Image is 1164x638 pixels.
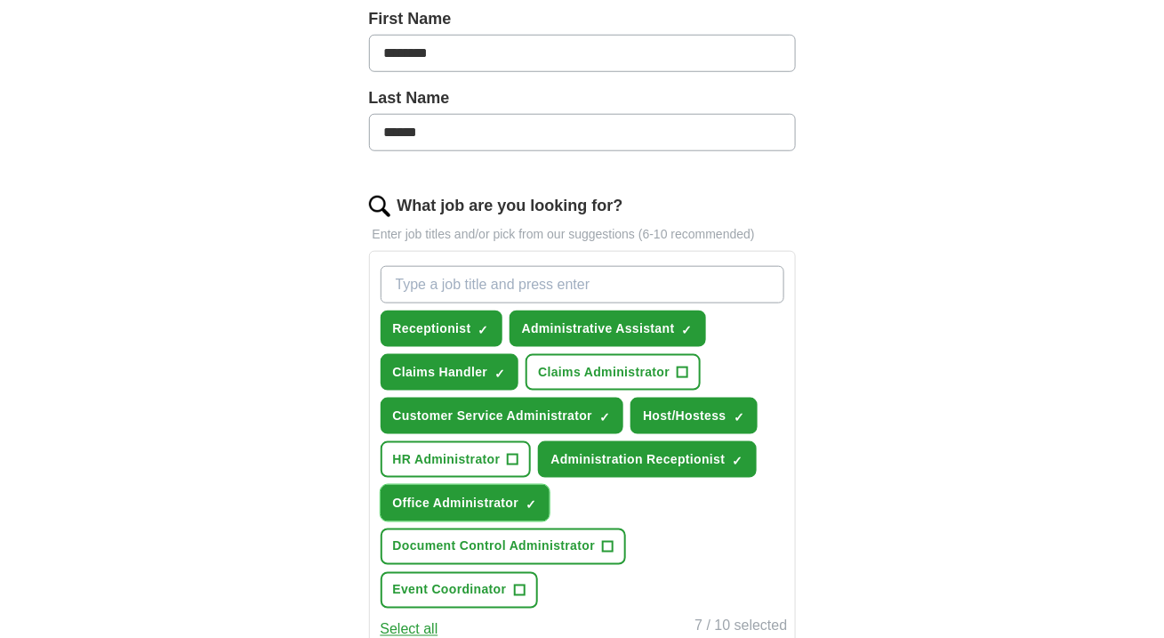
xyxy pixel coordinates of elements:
span: ✓ [682,323,693,337]
button: Customer Service Administrator✓ [381,398,624,434]
span: Administration Receptionist [550,450,725,469]
span: Office Administrator [393,494,519,513]
label: What job are you looking for? [397,194,623,218]
span: Administrative Assistant [522,319,675,338]
span: ✓ [734,410,744,424]
label: First Name [369,7,796,31]
button: Document Control Administrator [381,529,627,565]
span: Claims Administrator [538,363,670,382]
span: Customer Service Administrator [393,407,593,425]
p: Enter job titles and/or pick from our suggestions (6-10 recommended) [369,225,796,244]
span: Event Coordinator [393,581,507,600]
span: ✓ [733,454,743,468]
button: Receptionist✓ [381,311,502,347]
button: Claims Handler✓ [381,354,519,391]
span: Document Control Administrator [393,537,596,556]
button: HR Administrator [381,441,532,478]
span: HR Administrator [393,450,501,469]
span: Claims Handler [393,363,488,382]
img: search.png [369,196,390,217]
button: Host/Hostess✓ [630,398,758,434]
span: Host/Hostess [643,407,726,425]
span: ✓ [526,497,536,512]
span: ✓ [478,323,489,337]
input: Type a job title and press enter [381,266,784,303]
button: Administrative Assistant✓ [510,311,706,347]
span: ✓ [494,367,505,381]
label: Last Name [369,86,796,110]
button: Administration Receptionist✓ [538,441,756,478]
span: Receptionist [393,319,471,338]
span: ✓ [599,410,610,424]
button: Event Coordinator [381,572,538,609]
button: Office Administrator✓ [381,485,550,521]
button: Claims Administrator [526,354,701,391]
